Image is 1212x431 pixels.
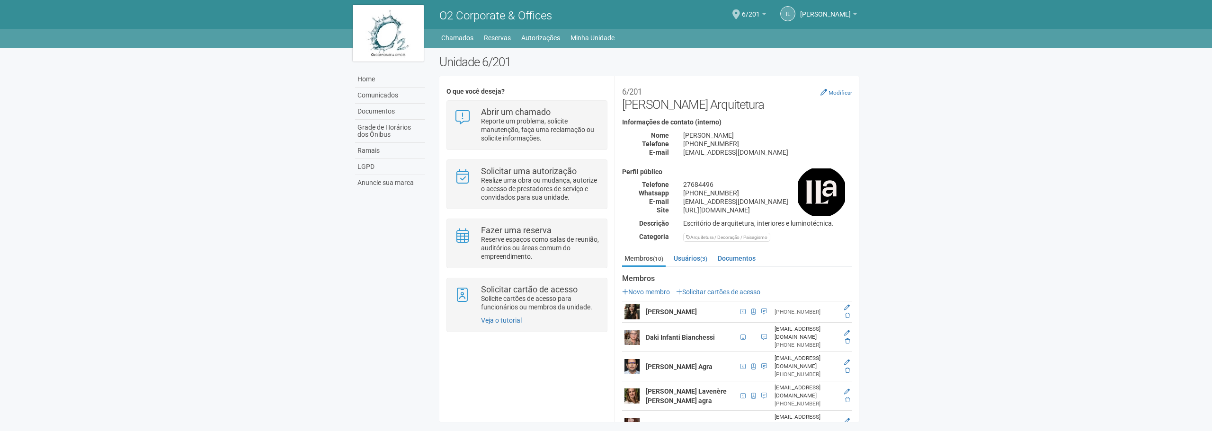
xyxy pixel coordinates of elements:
a: 6/201 [742,12,766,19]
div: [PHONE_NUMBER] [676,189,859,197]
span: Isabela Lavenère Machado Agra [800,1,851,18]
strong: E-mail [649,149,669,156]
a: Excluir membro [845,396,850,403]
div: [EMAIL_ADDRESS][DOMAIN_NAME] [775,354,837,370]
small: Modificar [829,89,852,96]
div: [PHONE_NUMBER] [676,140,859,148]
strong: Telefone [642,181,669,188]
h4: Perfil público [622,168,852,176]
a: Solicitar cartões de acesso [676,288,760,296]
a: Solicitar uma autorização Realize uma obra ou mudança, autorize o acesso de prestadores de serviç... [454,167,599,202]
a: Excluir membro [845,338,850,344]
a: LGPD [355,159,425,175]
a: Editar membro [844,418,850,424]
p: Realize uma obra ou mudança, autorize o acesso de prestadores de serviço e convidados para sua un... [481,176,600,202]
a: [PERSON_NAME] [800,12,857,19]
img: user.png [624,304,640,319]
a: Membros(10) [622,251,666,267]
div: [EMAIL_ADDRESS][DOMAIN_NAME] [676,197,859,206]
a: Ramais [355,143,425,159]
strong: Descrição [639,220,669,227]
p: Solicite cartões de acesso para funcionários ou membros da unidade. [481,294,600,311]
a: Editar membro [844,330,850,336]
p: Reserve espaços como salas de reunião, auditórios ou áreas comum do empreendimento. [481,235,600,261]
div: [PHONE_NUMBER] [775,400,837,408]
span: 6/201 [742,1,760,18]
a: Novo membro [622,288,670,296]
div: [PERSON_NAME] [676,131,859,140]
div: Arquitetura / Decoração / Paisagismo [683,233,770,242]
div: [URL][DOMAIN_NAME] [676,206,859,214]
strong: [PERSON_NAME] Agra [646,363,713,370]
a: Excluir membro [845,367,850,374]
h2: Unidade 6/201 [439,55,859,69]
a: Solicitar cartão de acesso Solicite cartões de acesso para funcionários ou membros da unidade. [454,285,599,311]
div: [PHONE_NUMBER] [775,341,837,349]
strong: Solicitar cartão de acesso [481,284,578,294]
strong: Nome [651,132,669,139]
a: Documentos [715,251,758,265]
strong: [PERSON_NAME] Lavenère [PERSON_NAME] agra [646,387,727,405]
a: Modificar [820,88,852,96]
a: Minha Unidade [570,31,615,44]
a: Comunicados [355,88,425,104]
a: Usuários(3) [671,251,710,265]
h4: O que você deseja? [446,88,607,95]
div: [EMAIL_ADDRESS][DOMAIN_NAME] [775,384,837,400]
span: O2 Corporate & Offices [439,9,552,22]
a: Fazer uma reserva Reserve espaços como salas de reunião, auditórios ou áreas comum do empreendime... [454,226,599,261]
a: Abrir um chamado Reporte um problema, solicite manutenção, faça uma reclamação ou solicite inform... [454,108,599,142]
p: Reporte um problema, solicite manutenção, faça uma reclamação ou solicite informações. [481,117,600,142]
a: Home [355,71,425,88]
strong: Membros [622,274,852,283]
small: (3) [700,255,707,262]
img: user.png [624,330,640,345]
div: [EMAIL_ADDRESS][DOMAIN_NAME] [775,325,837,341]
a: Reservas [484,31,511,44]
strong: Whatsapp [639,189,669,197]
a: Anuncie sua marca [355,175,425,191]
div: [PHONE_NUMBER] [775,308,837,316]
img: user.png [624,359,640,374]
strong: Solicitar uma autorização [481,166,577,176]
a: Excluir membro [845,312,850,319]
strong: Telefone [642,140,669,148]
small: (10) [653,255,663,262]
strong: Categoria [639,233,669,240]
strong: Fazer uma reserva [481,225,552,235]
img: user.png [624,388,640,404]
strong: Daki Infanti Bianchessi [646,334,715,341]
img: logo.jpg [353,5,424,62]
small: 6/201 [622,87,642,97]
a: Autorizações [521,31,560,44]
a: Editar membro [844,304,850,311]
div: [EMAIL_ADDRESS][DOMAIN_NAME] [775,413,837,429]
div: [PHONE_NUMBER] [775,370,837,378]
strong: E-mail [649,198,669,205]
div: Escritório de arquitetura, interiores e luminotécnica. [676,219,859,228]
strong: [PERSON_NAME] [646,422,697,429]
div: 27684496 [676,180,859,189]
a: Veja o tutorial [481,317,522,324]
strong: Abrir um chamado [481,107,551,117]
a: Chamados [441,31,473,44]
a: IL [780,6,795,21]
a: Grade de Horários dos Ônibus [355,120,425,143]
h4: Informações de contato (interno) [622,119,852,126]
strong: Site [657,206,669,214]
a: Editar membro [844,388,850,395]
div: [EMAIL_ADDRESS][DOMAIN_NAME] [676,148,859,157]
img: business.png [798,168,845,216]
a: Documentos [355,104,425,120]
h2: [PERSON_NAME] Arquitetura [622,83,852,112]
strong: [PERSON_NAME] [646,308,697,316]
a: Editar membro [844,359,850,366]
